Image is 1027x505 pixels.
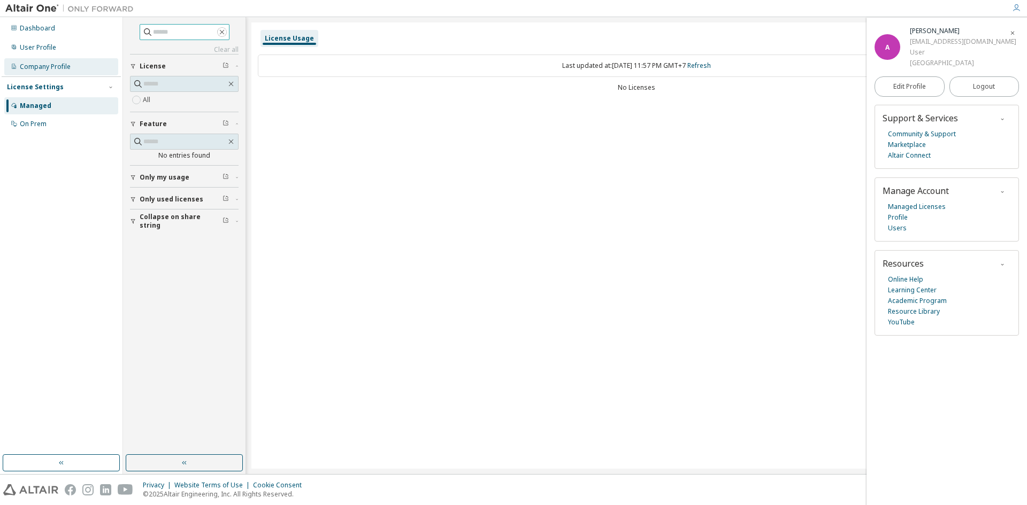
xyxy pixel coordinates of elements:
button: Logout [949,76,1020,97]
a: Profile [888,212,908,223]
a: YouTube [888,317,915,328]
span: Clear filter [223,62,229,71]
span: Clear filter [223,173,229,182]
div: Website Terms of Use [174,481,253,490]
img: linkedin.svg [100,484,111,495]
span: Collapse on share string [140,213,223,230]
button: Feature [130,112,239,136]
div: No entries found [130,151,239,160]
p: © 2025 Altair Engineering, Inc. All Rights Reserved. [143,490,308,499]
div: User Profile [20,43,56,52]
div: Privacy [143,481,174,490]
a: Refresh [687,61,711,70]
div: Arya Wibawa [910,26,1016,36]
div: License Usage [265,34,314,43]
a: Edit Profile [875,76,945,97]
div: User [910,47,1016,58]
span: A [885,43,890,52]
div: Cookie Consent [253,481,308,490]
div: No Licenses [258,83,1015,92]
span: Clear filter [223,195,229,204]
span: Feature [140,120,167,128]
span: Only used licenses [140,195,203,204]
div: [GEOGRAPHIC_DATA] [910,58,1016,68]
img: youtube.svg [118,484,133,495]
img: facebook.svg [65,484,76,495]
a: Managed Licenses [888,201,946,212]
button: License [130,55,239,78]
div: [EMAIL_ADDRESS][DOMAIN_NAME] [910,36,1016,47]
div: Dashboard [20,24,55,33]
div: Last updated at: [DATE] 11:57 PM GMT+7 [258,55,1015,77]
span: Clear filter [223,120,229,128]
span: Edit Profile [893,82,926,91]
span: Manage Account [883,185,949,197]
img: altair_logo.svg [3,484,58,495]
span: Only my usage [140,173,189,182]
div: Managed [20,102,51,110]
span: Resources [883,258,924,269]
a: Academic Program [888,296,947,306]
a: Users [888,223,907,234]
a: Marketplace [888,139,926,150]
a: Online Help [888,274,923,285]
button: Only my usage [130,166,239,189]
a: Altair Connect [888,150,931,161]
a: Clear all [130,45,239,54]
div: License Settings [7,83,64,91]
a: Resource Library [888,306,940,317]
div: On Prem [20,120,47,128]
label: All [143,94,152,106]
button: Collapse on share string [130,209,239,233]
button: Only used licenses [130,188,239,211]
span: License [140,62,166,71]
a: Learning Center [888,285,937,296]
span: Logout [973,81,995,92]
span: Clear filter [223,217,229,226]
img: Altair One [5,3,139,14]
a: Community & Support [888,129,956,139]
span: Support & Services [883,112,958,124]
img: instagram.svg [82,484,94,495]
div: Company Profile [20,63,71,71]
